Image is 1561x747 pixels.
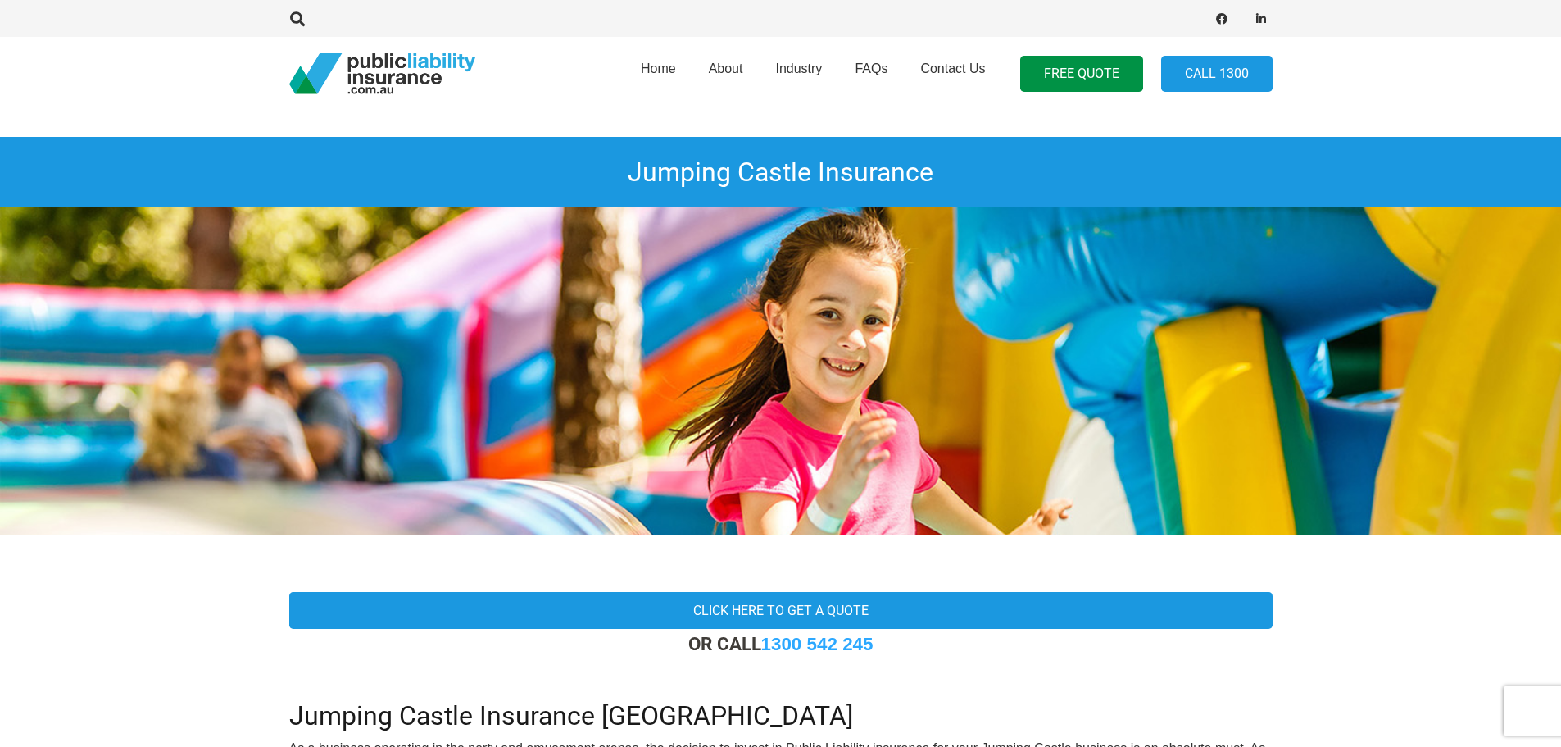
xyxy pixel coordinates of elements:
[759,32,838,116] a: Industry
[920,61,985,75] span: Contact Us
[1210,7,1233,30] a: Facebook
[775,61,822,75] span: Industry
[1020,56,1143,93] a: FREE QUOTE
[838,32,904,116] a: FAQs
[761,634,874,654] a: 1300 542 245
[709,61,743,75] span: About
[641,61,676,75] span: Home
[904,32,1001,116] a: Contact Us
[289,53,475,94] a: pli_logotransparent
[289,681,1273,731] h2: Jumping Castle Insurance [GEOGRAPHIC_DATA]
[289,592,1273,629] a: Click here to get a quote
[855,61,887,75] span: FAQs
[1250,7,1273,30] a: LinkedIn
[1161,56,1273,93] a: Call 1300
[282,11,315,26] a: Search
[692,32,760,116] a: About
[688,633,874,654] strong: OR CALL
[624,32,692,116] a: Home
